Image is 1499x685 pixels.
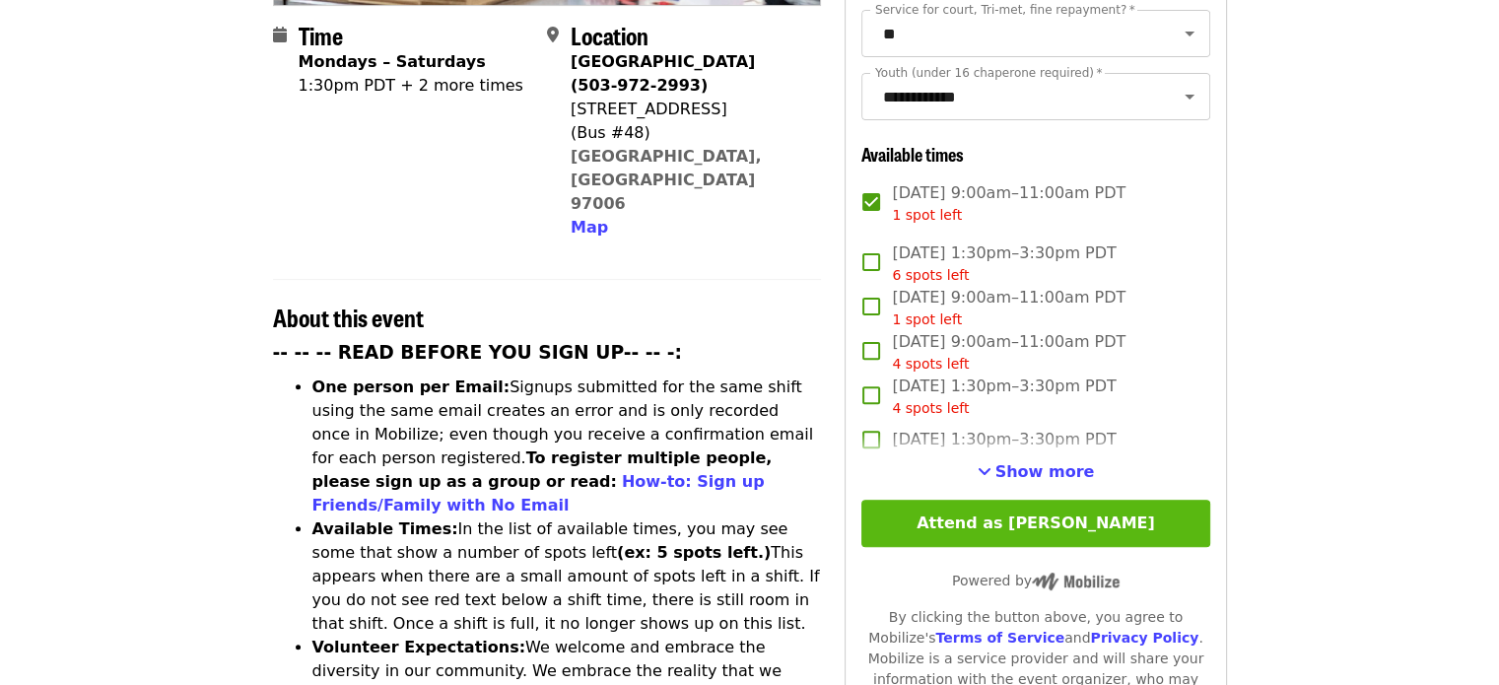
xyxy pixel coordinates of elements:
strong: [GEOGRAPHIC_DATA] (503-972-2993) [571,52,755,95]
span: [DATE] 9:00am–11:00am PDT [892,181,1125,226]
span: 1 spot left [892,207,962,223]
span: Powered by [952,573,1120,588]
strong: Mondays – Saturdays [299,52,486,71]
span: [DATE] 1:30pm–3:30pm PDT [892,428,1116,451]
button: Open [1176,83,1203,110]
label: Youth (under 16 chaperone required) [875,67,1102,79]
i: map-marker-alt icon [547,26,559,44]
span: [DATE] 9:00am–11:00am PDT [892,330,1125,375]
span: [DATE] 1:30pm–3:30pm PDT [892,375,1116,419]
i: calendar icon [273,26,287,44]
li: In the list of available times, you may see some that show a number of spots left This appears wh... [312,517,822,636]
strong: Volunteer Expectations: [312,638,526,656]
span: Show more [995,462,1095,481]
span: [DATE] 1:30pm–3:30pm PDT [892,241,1116,286]
span: Time [299,18,343,52]
strong: One person per Email: [312,377,511,396]
li: Signups submitted for the same shift using the same email creates an error and is only recorded o... [312,376,822,517]
button: See more timeslots [978,460,1095,484]
button: Attend as [PERSON_NAME] [861,500,1209,547]
button: Map [571,216,608,240]
span: 4 spots left [892,356,969,372]
label: Service for court, Tri-met, fine repayment? [875,4,1135,16]
strong: (ex: 5 spots left.) [617,543,771,562]
span: Map [571,218,608,237]
strong: -- -- -- READ BEFORE YOU SIGN UP-- -- -: [273,342,683,363]
img: Powered by Mobilize [1032,573,1120,590]
span: 1 spot left [892,311,962,327]
span: Available times [861,141,964,167]
div: (Bus #48) [571,121,805,145]
div: [STREET_ADDRESS] [571,98,805,121]
a: Terms of Service [935,630,1064,646]
a: Privacy Policy [1090,630,1198,646]
a: How-to: Sign up Friends/Family with No Email [312,472,765,514]
a: [GEOGRAPHIC_DATA], [GEOGRAPHIC_DATA] 97006 [571,147,762,213]
strong: Available Times: [312,519,458,538]
span: [DATE] 9:00am–11:00am PDT [892,286,1125,330]
span: Location [571,18,648,52]
strong: To register multiple people, please sign up as a group or read: [312,448,773,491]
span: About this event [273,300,424,334]
button: Open [1176,20,1203,47]
span: 6 spots left [892,267,969,283]
div: 1:30pm PDT + 2 more times [299,74,523,98]
span: 4 spots left [892,400,969,416]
